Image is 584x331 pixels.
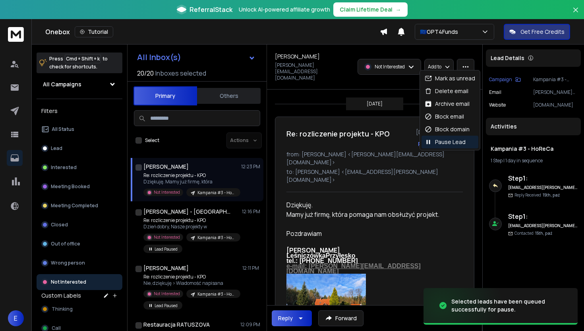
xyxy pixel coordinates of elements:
div: Archive email [425,100,470,108]
span: 20 / 20 [137,68,154,78]
div: Onebox [45,26,380,37]
button: Close banner [570,5,581,24]
h1: Kampania #3 - HoReCa [491,145,576,153]
p: Re: rozliczenie projektu - KPO [143,217,239,224]
p: [DOMAIN_NAME] [533,102,578,108]
a: e-mail: [PERSON_NAME][EMAIL_ADDRESS][DOMAIN_NAME] [286,263,421,275]
p: Not Interested [154,189,180,195]
p: Nie, dziękuję > Wiadomość napisana [143,280,239,286]
p: Lead Details [491,54,524,62]
button: Reply [418,140,433,148]
span: ReferralStack [190,5,232,14]
span: → [396,6,401,14]
div: Mamy już firmę, która pomaga nam obsłużyć projekt. [286,210,456,219]
p: Kampania #3 - HoReCa [533,76,578,83]
h6: [EMAIL_ADDRESS][PERSON_NAME][DOMAIN_NAME] [508,223,578,229]
p: [PERSON_NAME][EMAIL_ADDRESS][DOMAIN_NAME] [533,89,578,95]
p: Kampania #3 - HoReCa [197,291,236,297]
p: Not Interested [51,279,86,285]
div: Dziękuję. [286,200,456,210]
p: Unlock AI-powered affiliate growth [239,6,330,14]
span: 1 day in sequence [505,157,543,164]
p: website [489,102,506,108]
div: | [491,158,576,164]
p: to: [PERSON_NAME] <[EMAIL_ADDRESS][PERSON_NAME][DOMAIN_NAME]> [286,168,463,184]
p: Not Interested [154,291,180,297]
p: 🇪🇺GPT4Funds [420,28,461,36]
span: Thinking [52,306,73,312]
h1: [PERSON_NAME] [143,163,189,171]
p: Kampania #3 - HoReCa [197,190,236,196]
div: Delete email [425,87,468,95]
p: Meeting Completed [51,202,98,209]
p: Re: rozliczenie projektu - KPO [143,172,239,179]
font: [PERSON_NAME] [286,246,340,255]
h6: Step 1 : [508,212,578,221]
span: 15th, paź [535,230,552,236]
h3: Filters [37,105,122,117]
span: 15th, paź [543,192,560,198]
div: Block domain [425,125,470,133]
div: Block email [425,113,464,121]
button: Others [197,87,261,105]
p: Dziękuję. Mamy już firmę, która [143,179,239,185]
b: Leśniczówka [286,252,326,259]
button: Forward [318,310,364,326]
h1: Re: rozliczenie projektu - KPO [286,128,390,139]
p: Reply Received [514,192,560,198]
button: Primary [133,86,197,105]
h1: All Inbox(s) [137,53,181,61]
span: E [8,310,24,326]
p: Not Interested [154,234,180,240]
p: 12:09 PM [240,321,260,328]
span: 1 Step [491,157,503,164]
p: Dzień dobry, Nasze projekty w [143,224,239,230]
h1: [PERSON_NAME] [143,264,189,272]
h1: Restauracja RATUSZOVA [143,321,210,329]
div: Pause Lead [425,138,466,146]
p: Closed [51,222,68,228]
h6: [EMAIL_ADDRESS][PERSON_NAME][DOMAIN_NAME] [508,185,578,191]
h3: Inboxes selected [155,68,206,78]
p: Meeting Booked [51,183,90,190]
p: [DATE] : 12:23 pm [416,128,463,136]
p: Campaign [489,76,512,83]
p: Not Interested [375,64,405,70]
p: Add to [428,64,441,70]
p: 12:16 PM [242,208,260,215]
p: [DATE] [367,101,383,107]
p: Interested [51,164,77,171]
p: 12:11 PM [242,265,260,271]
p: from: [PERSON_NAME] <[PERSON_NAME][EMAIL_ADDRESS][DOMAIN_NAME]> [286,150,463,166]
h1: [PERSON_NAME] - [GEOGRAPHIC_DATA] [143,208,231,216]
b: Przyłęsko [326,252,356,259]
p: Out of office [51,241,80,247]
p: Re: rozliczenie projektu - KPO [143,274,239,280]
p: 12:23 PM [241,164,260,170]
div: Activities [486,118,581,135]
h6: Step 1 : [508,173,578,183]
span: Cmd + Shift + k [65,54,101,63]
h3: Custom Labels [41,292,81,300]
div: Reply [278,314,293,322]
button: Claim Lifetime Deal [333,2,408,17]
p: All Status [52,126,74,132]
p: Kampania #3 - HoReCa [197,235,236,241]
b: tel.: [PHONE_NUMBER] [286,257,358,264]
button: Tutorial [75,26,113,37]
p: Lead Paused [155,246,178,252]
p: Get Free Credits [520,28,565,36]
h1: [PERSON_NAME] [275,53,320,60]
label: Select [145,137,159,144]
p: Contacted [514,230,552,236]
p: Wrong person [51,260,85,266]
div: Pozdrawiam [286,229,456,238]
h1: All Campaigns [43,80,81,88]
p: Email [489,89,501,95]
p: [PERSON_NAME][EMAIL_ADDRESS][DOMAIN_NAME] [275,62,353,81]
p: Lead Paused [155,303,178,309]
div: Mark as unread [425,74,475,82]
p: Press to check for shortcuts. [49,55,108,71]
p: Lead [51,145,62,152]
